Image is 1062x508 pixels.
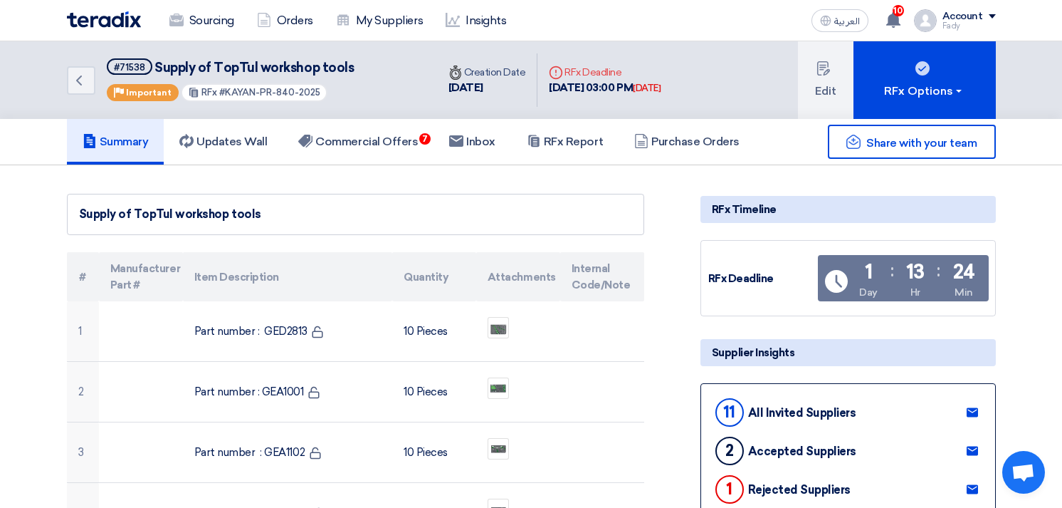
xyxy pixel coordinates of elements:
[433,119,511,165] a: Inbox
[866,136,977,150] span: Share with your team
[700,339,996,366] div: Supplier Insights
[179,135,267,149] h5: Updates Wall
[937,258,940,284] div: :
[67,301,99,362] td: 1
[67,423,99,483] td: 3
[748,483,851,497] div: Rejected Suppliers
[419,133,431,145] span: 7
[67,252,99,301] th: #
[906,262,925,282] div: 13
[183,423,392,483] td: Part number : GEA1102
[859,285,878,300] div: Day
[392,252,476,301] th: Quantity
[708,271,815,287] div: RFx Deadline
[67,11,141,28] img: Teradix logo
[634,135,740,149] h5: Purchase Orders
[619,119,755,165] a: Purchase Orders
[488,319,508,338] img: GED_1758625901017.png
[448,65,526,80] div: Creation Date
[798,41,853,119] button: Edit
[1002,451,1045,494] div: Open chat
[633,81,661,95] div: [DATE]
[910,285,920,300] div: Hr
[392,362,476,423] td: 10 Pieces
[183,362,392,423] td: Part number : GEA1001
[83,135,149,149] h5: Summary
[560,252,644,301] th: Internal Code/Note
[158,5,246,36] a: Sourcing
[283,119,433,165] a: Commercial Offers7
[715,437,744,465] div: 2
[325,5,434,36] a: My Suppliers
[434,5,517,36] a: Insights
[219,87,320,98] span: #KAYAN-PR-840-2025
[201,87,217,98] span: RFx
[126,88,172,98] span: Important
[183,301,392,362] td: Part number : GED2813
[392,423,476,483] td: 10 Pieces
[942,22,996,30] div: Fady
[449,135,495,149] h5: Inbox
[154,60,354,76] span: Supply of TopTul workshop tools
[890,258,894,284] div: :
[511,119,619,165] a: RFx Report
[811,9,868,32] button: العربية
[715,398,744,427] div: 11
[914,9,937,32] img: profile_test.png
[107,58,354,76] h5: Supply of TopTul workshop tools
[114,63,145,72] div: #71538
[392,301,476,362] td: 10 Pieces
[942,11,983,23] div: Account
[549,65,661,80] div: RFx Deadline
[488,380,508,397] img: GEA_1758625966781.png
[246,5,325,36] a: Orders
[955,285,973,300] div: Min
[67,119,164,165] a: Summary
[865,262,873,282] div: 1
[183,252,392,301] th: Item Description
[700,196,996,223] div: RFx Timeline
[748,445,856,458] div: Accepted Suppliers
[476,252,560,301] th: Attachments
[893,5,904,16] span: 10
[448,80,526,96] div: [DATE]
[853,41,996,119] button: RFx Options
[715,475,744,504] div: 1
[527,135,603,149] h5: RFx Report
[488,442,508,455] img: GEA_1758626016568.png
[99,252,183,301] th: Manufacturer Part #
[298,135,418,149] h5: Commercial Offers
[164,119,283,165] a: Updates Wall
[953,262,975,282] div: 24
[549,80,661,96] div: [DATE] 03:00 PM
[748,406,856,420] div: All Invited Suppliers
[834,16,860,26] span: العربية
[79,206,632,223] div: Supply of TopTul workshop tools
[67,362,99,423] td: 2
[884,83,964,100] div: RFx Options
